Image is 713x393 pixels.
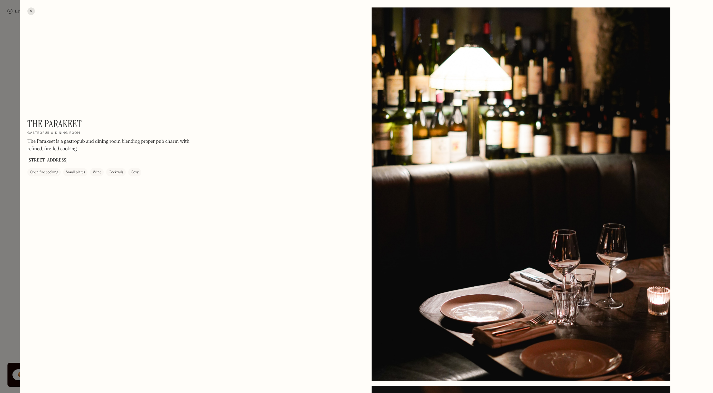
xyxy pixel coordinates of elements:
[131,169,138,175] div: Cosy
[27,131,80,135] h2: Gastropub & dining room
[27,138,195,153] p: The Parakeet is a gastropub and dining room blending proper pub charm with refined, fire-led cook...
[109,169,123,175] div: Cocktails
[27,157,68,164] p: [STREET_ADDRESS]
[30,169,58,175] div: Open fire cooking
[66,169,85,175] div: Small plates
[27,118,82,130] h1: The Parakeet
[92,169,101,175] div: Wine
